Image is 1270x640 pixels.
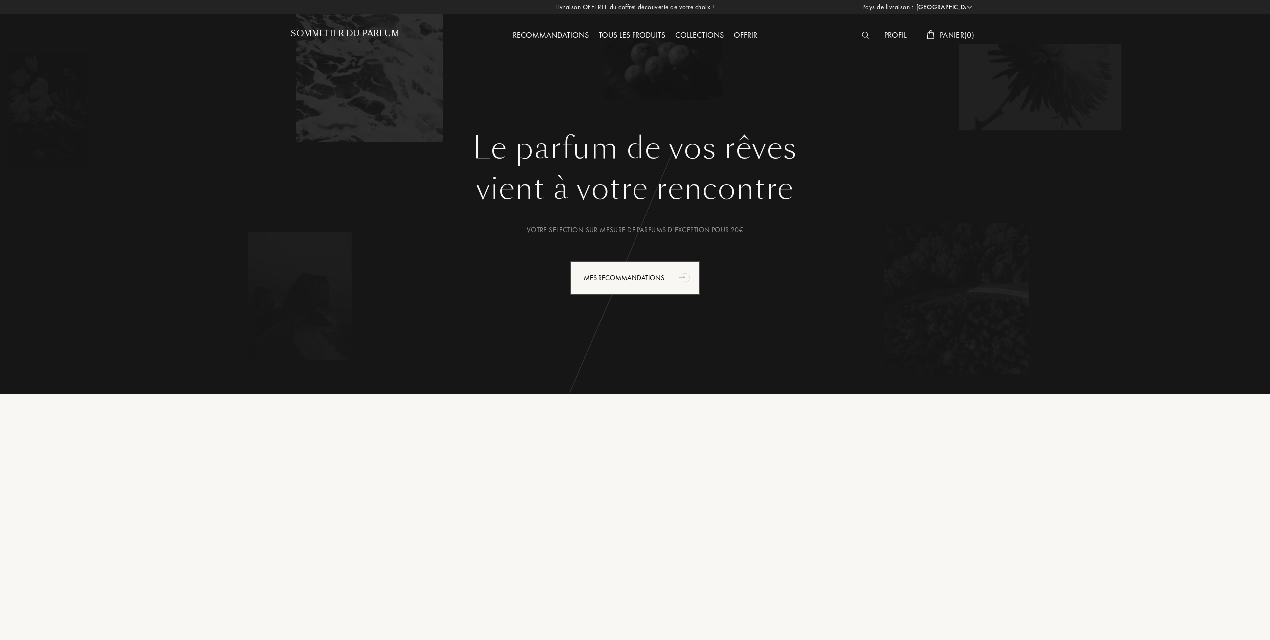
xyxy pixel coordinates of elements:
[508,29,594,42] div: Recommandations
[675,267,695,287] div: animation
[594,30,670,40] a: Tous les produits
[862,32,869,39] img: search_icn_white.svg
[879,30,912,40] a: Profil
[927,30,935,39] img: cart_white.svg
[670,29,729,42] div: Collections
[291,29,399,42] a: Sommelier du Parfum
[298,166,972,211] div: vient à votre rencontre
[298,130,972,166] h1: Le parfum de vos rêves
[879,29,912,42] div: Profil
[670,30,729,40] a: Collections
[594,29,670,42] div: Tous les produits
[563,261,707,295] a: Mes Recommandationsanimation
[729,30,762,40] a: Offrir
[508,30,594,40] a: Recommandations
[862,2,914,12] span: Pays de livraison :
[570,261,700,295] div: Mes Recommandations
[298,225,972,235] div: Votre selection sur-mesure de parfums d’exception pour 20€
[729,29,762,42] div: Offrir
[291,29,399,38] h1: Sommelier du Parfum
[966,3,973,11] img: arrow_w.png
[940,30,974,40] span: Panier ( 0 )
